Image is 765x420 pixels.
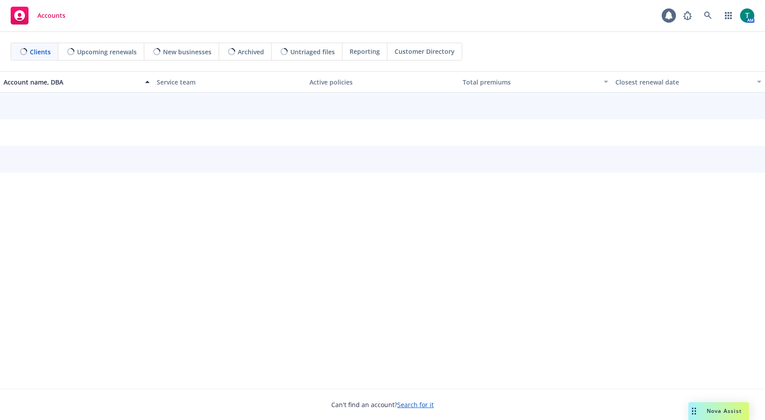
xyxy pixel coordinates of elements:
span: Upcoming renewals [77,47,137,57]
a: Accounts [7,3,69,28]
span: Archived [238,47,264,57]
button: Closest renewal date [612,71,765,93]
button: Service team [153,71,306,93]
a: Switch app [720,7,737,24]
span: Customer Directory [395,47,455,56]
span: Untriaged files [290,47,335,57]
a: Report a Bug [679,7,696,24]
span: Nova Assist [707,407,742,415]
span: New businesses [163,47,212,57]
div: Service team [157,77,303,87]
button: Nova Assist [688,402,749,420]
div: Account name, DBA [4,77,140,87]
img: photo [740,8,754,23]
div: Active policies [309,77,456,87]
button: Total premiums [459,71,612,93]
span: Clients [30,47,51,57]
a: Search [699,7,717,24]
span: Can't find an account? [331,400,434,409]
a: Search for it [397,400,434,409]
div: Drag to move [688,402,700,420]
span: Accounts [37,12,65,19]
div: Total premiums [463,77,599,87]
span: Reporting [350,47,380,56]
div: Closest renewal date [615,77,752,87]
button: Active policies [306,71,459,93]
